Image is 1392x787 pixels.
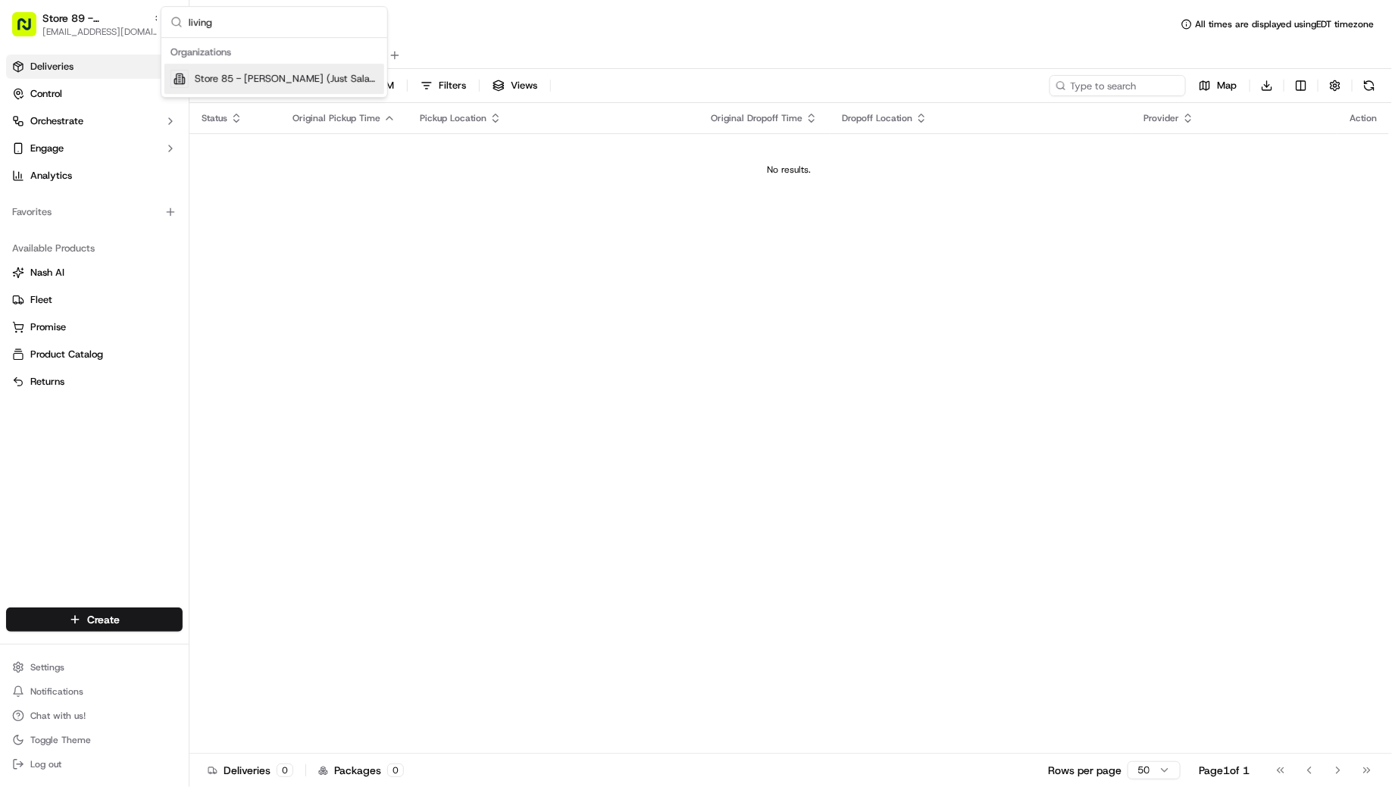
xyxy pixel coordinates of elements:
[420,112,486,124] span: Pickup Location
[15,60,276,84] p: Welcome 👋
[6,607,183,632] button: Create
[1192,75,1243,96] button: Map
[6,164,183,188] a: Analytics
[30,734,91,746] span: Toggle Theme
[1048,763,1121,778] p: Rows per page
[6,6,157,42] button: Store 89 - [GEOGRAPHIC_DATA] (Just Salad)[EMAIL_ADDRESS][DOMAIN_NAME]
[52,144,249,159] div: Start new chat
[1143,112,1179,124] span: Provider
[486,75,544,96] button: Views
[6,200,183,224] div: Favorites
[128,220,140,233] div: 💻
[842,112,912,124] span: Dropoff Location
[30,219,116,234] span: Knowledge Base
[196,164,1383,176] div: No results.
[292,112,380,124] span: Original Pickup Time
[12,375,177,389] a: Returns
[6,55,183,79] a: Deliveries
[30,87,62,101] span: Control
[15,14,45,45] img: Nash
[15,144,42,171] img: 1736555255976-a54dd68f-1ca7-489b-9aae-adbdc363a1c4
[6,261,183,285] button: Nash AI
[42,11,147,26] button: Store 89 - [GEOGRAPHIC_DATA] (Just Salad)
[195,72,378,86] span: Store 85 - [PERSON_NAME] (Just Salad)
[30,142,64,155] span: Engage
[6,236,183,261] div: Available Products
[30,758,61,770] span: Log out
[30,293,52,307] span: Fleet
[30,661,64,673] span: Settings
[6,754,183,775] button: Log out
[30,686,83,698] span: Notifications
[12,266,177,280] a: Nash AI
[30,348,103,361] span: Product Catalog
[15,220,27,233] div: 📗
[6,729,183,751] button: Toggle Theme
[30,710,86,722] span: Chat with us!
[711,112,802,124] span: Original Dropoff Time
[12,348,177,361] a: Product Catalog
[6,681,183,702] button: Notifications
[1359,75,1380,96] button: Refresh
[39,97,273,113] input: Got a question? Start typing here...
[30,320,66,334] span: Promise
[6,657,183,678] button: Settings
[189,7,378,37] input: Search...
[387,764,404,777] div: 0
[161,38,387,97] div: Suggestions
[122,213,249,240] a: 💻API Documentation
[12,293,177,307] a: Fleet
[1049,75,1186,96] input: Type to search
[12,320,177,334] a: Promise
[318,763,404,778] div: Packages
[1350,112,1377,124] div: Action
[151,256,183,267] span: Pylon
[258,148,276,167] button: Start new chat
[30,375,64,389] span: Returns
[1199,763,1250,778] div: Page 1 of 1
[164,41,384,64] div: Organizations
[30,60,74,73] span: Deliveries
[6,342,183,367] button: Product Catalog
[6,109,183,133] button: Orchestrate
[1195,18,1374,30] span: All times are displayed using EDT timezone
[30,114,83,128] span: Orchestrate
[511,79,537,92] span: Views
[439,79,466,92] span: Filters
[6,82,183,106] button: Control
[6,136,183,161] button: Engage
[6,315,183,339] button: Promise
[42,26,164,38] button: [EMAIL_ADDRESS][DOMAIN_NAME]
[30,266,64,280] span: Nash AI
[414,75,473,96] button: Filters
[30,169,72,183] span: Analytics
[6,705,183,726] button: Chat with us!
[107,255,183,267] a: Powered byPylon
[208,763,293,778] div: Deliveries
[277,764,293,777] div: 0
[6,288,183,312] button: Fleet
[52,159,192,171] div: We're available if you need us!
[202,112,227,124] span: Status
[1217,79,1237,92] span: Map
[9,213,122,240] a: 📗Knowledge Base
[6,370,183,394] button: Returns
[143,219,243,234] span: API Documentation
[87,612,120,627] span: Create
